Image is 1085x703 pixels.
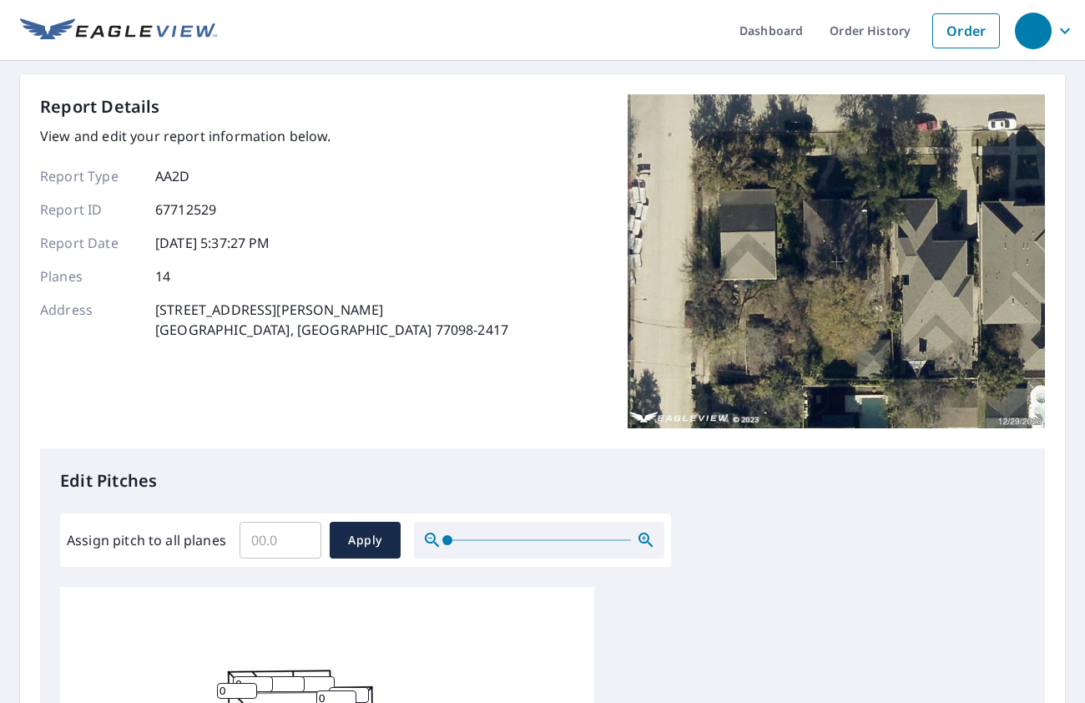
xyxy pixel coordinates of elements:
p: Report Type [40,166,140,186]
p: 14 [155,266,170,286]
label: Assign pitch to all planes [67,530,226,550]
p: 67712529 [155,200,216,220]
p: View and edit your report information below. [40,126,508,146]
button: Apply [330,522,401,559]
input: 00.0 [240,517,321,564]
img: Top image [628,94,1045,428]
p: [DATE] 5:37:27 PM [155,233,270,253]
p: [STREET_ADDRESS][PERSON_NAME] [GEOGRAPHIC_DATA], [GEOGRAPHIC_DATA] 77098-2417 [155,300,508,340]
span: Apply [343,530,387,551]
p: Report ID [40,200,140,220]
p: Address [40,300,140,340]
p: Planes [40,266,140,286]
p: Report Details [40,94,160,119]
a: Order [932,13,1000,48]
img: EV Logo [20,18,217,43]
p: Edit Pitches [60,468,1025,493]
p: Report Date [40,233,140,253]
p: AA2D [155,166,190,186]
